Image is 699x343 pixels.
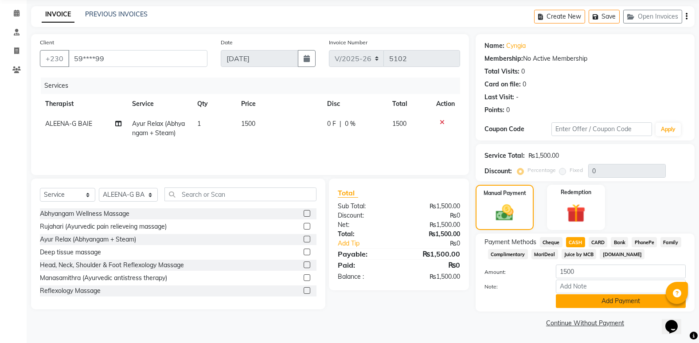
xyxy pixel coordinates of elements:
[399,211,467,220] div: ₨0
[197,120,201,128] span: 1
[570,166,583,174] label: Fixed
[484,80,521,89] div: Card on file:
[516,93,519,102] div: -
[410,239,467,248] div: ₨0
[562,249,597,259] span: Juice by MCB
[662,308,690,334] iframe: chat widget
[40,248,101,257] div: Deep tissue massage
[484,167,512,176] div: Discount:
[40,94,127,114] th: Therapist
[236,94,322,114] th: Price
[506,41,526,51] a: Cyngia
[40,222,167,231] div: Rujahari (Ayurvedic pain relieveing massage)
[41,78,467,94] div: Services
[540,237,562,247] span: Cheque
[40,273,167,283] div: Manasamithra (Ayurvedic antistress therapy)
[534,10,585,23] button: Create New
[506,105,510,115] div: 0
[329,39,367,47] label: Invoice Number
[399,272,467,281] div: ₨1,500.00
[523,80,526,89] div: 0
[399,260,467,270] div: ₨0
[484,67,519,76] div: Total Visits:
[656,123,681,136] button: Apply
[392,120,406,128] span: 1500
[331,230,399,239] div: Total:
[42,7,74,23] a: INVOICE
[527,166,556,174] label: Percentage
[85,10,148,18] a: PREVIOUS INVOICES
[327,119,336,129] span: 0 F
[521,67,525,76] div: 0
[484,151,525,160] div: Service Total:
[561,202,591,225] img: _gift.svg
[484,93,514,102] div: Last Visit:
[484,54,686,63] div: No Active Membership
[478,283,549,291] label: Note:
[484,54,523,63] div: Membership:
[399,249,467,259] div: ₨1,500.00
[40,261,184,270] div: Head, Neck, Shoulder & Foot Reflexology Massage
[611,237,628,247] span: Bank
[431,94,460,114] th: Action
[127,94,192,114] th: Service
[660,237,681,247] span: Family
[40,286,101,296] div: Reflexology Massage
[399,230,467,239] div: ₨1,500.00
[241,120,255,128] span: 1500
[40,39,54,47] label: Client
[484,105,504,115] div: Points:
[40,235,136,244] div: Ayur Relax (Abhyangam + Steam)
[331,220,399,230] div: Net:
[132,120,185,137] span: Ayur Relax (Abhyangam + Steam)
[528,151,559,160] div: ₨1,500.00
[556,294,686,308] button: Add Payment
[632,237,657,247] span: PhonePe
[399,202,467,211] div: ₨1,500.00
[589,10,620,23] button: Save
[477,319,693,328] a: Continue Without Payment
[331,249,399,259] div: Payable:
[556,265,686,278] input: Amount
[331,211,399,220] div: Discount:
[551,122,652,136] input: Enter Offer / Coupon Code
[600,249,644,259] span: [DOMAIN_NAME]
[345,119,355,129] span: 0 %
[40,50,69,67] button: +230
[221,39,233,47] label: Date
[399,220,467,230] div: ₨1,500.00
[561,188,591,196] label: Redemption
[331,272,399,281] div: Balance :
[488,249,528,259] span: Complimentary
[478,268,549,276] label: Amount:
[40,209,129,218] div: Abhyangam Wellness Massage
[331,239,410,248] a: Add Tip
[192,94,235,114] th: Qty
[340,119,341,129] span: |
[322,94,387,114] th: Disc
[566,237,585,247] span: CASH
[556,280,686,293] input: Add Note
[164,187,316,201] input: Search or Scan
[387,94,431,114] th: Total
[331,202,399,211] div: Sub Total:
[589,237,608,247] span: CARD
[531,249,558,259] span: MariDeal
[490,203,519,223] img: _cash.svg
[484,125,551,134] div: Coupon Code
[68,50,207,67] input: Search by Name/Mobile/Email/Code
[338,188,358,198] span: Total
[623,10,682,23] button: Open Invoices
[484,41,504,51] div: Name:
[484,238,536,247] span: Payment Methods
[484,189,526,197] label: Manual Payment
[331,260,399,270] div: Paid:
[45,120,92,128] span: ALEENA-G BAIE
